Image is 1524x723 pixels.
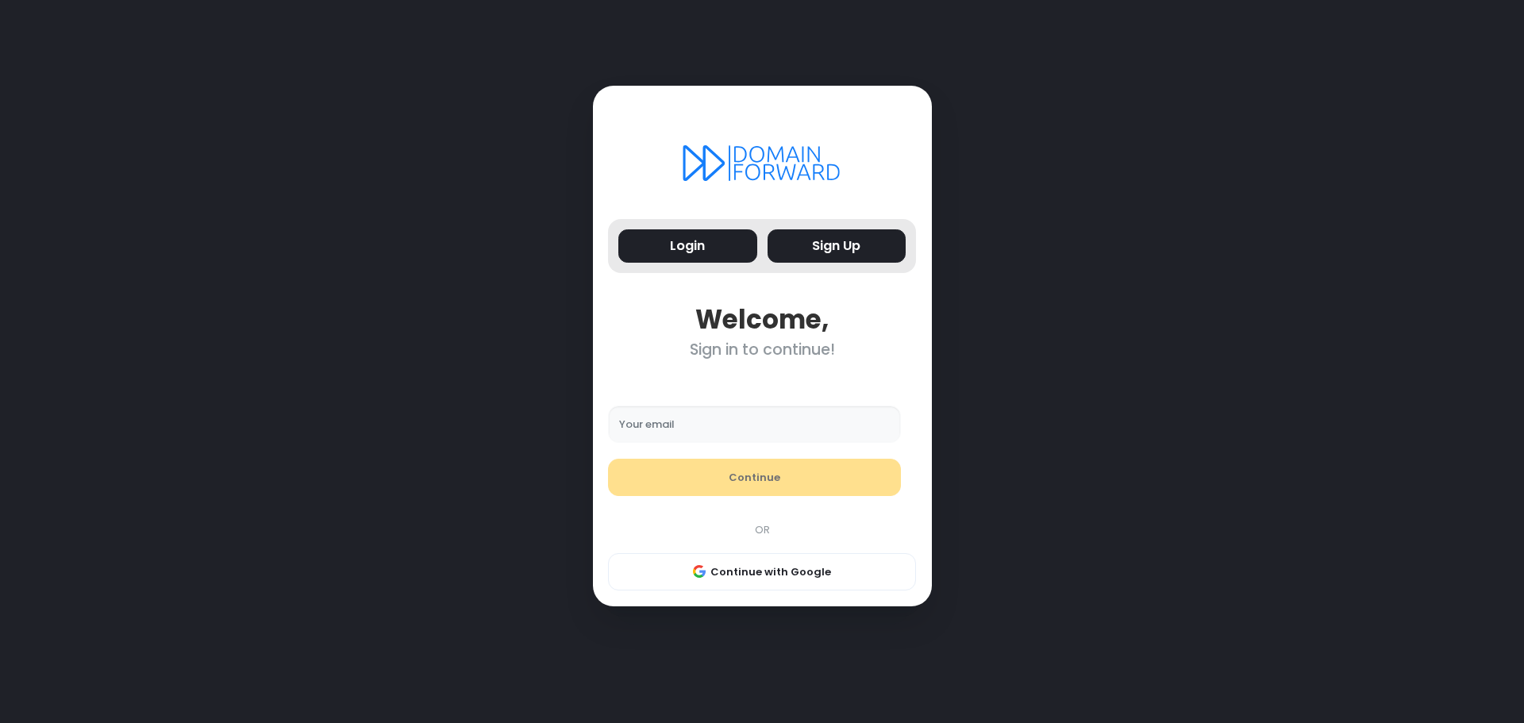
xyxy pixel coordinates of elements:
[608,304,916,335] div: Welcome,
[768,229,906,263] button: Sign Up
[608,340,916,359] div: Sign in to continue!
[618,229,757,263] button: Login
[600,522,924,538] div: OR
[608,553,916,591] button: Continue with Google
